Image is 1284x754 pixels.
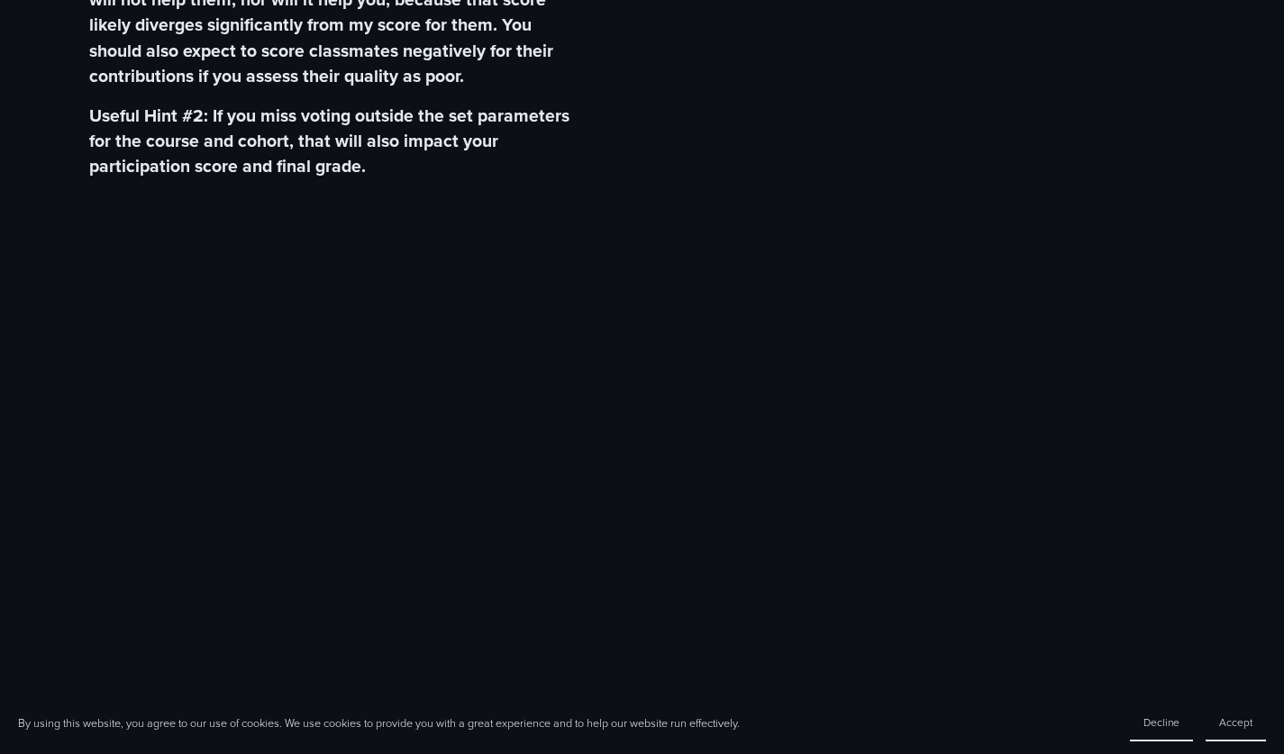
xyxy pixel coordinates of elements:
span: Accept [1219,714,1252,730]
strong: Useful Hint #2: If you miss voting outside the set parameters for the course and cohort, that wil... [89,103,574,178]
p: By using this website, you agree to our use of cookies. We use cookies to provide you with a grea... [18,715,740,731]
span: Decline [1143,714,1179,730]
button: Decline [1130,704,1193,741]
button: Accept [1206,704,1266,741]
